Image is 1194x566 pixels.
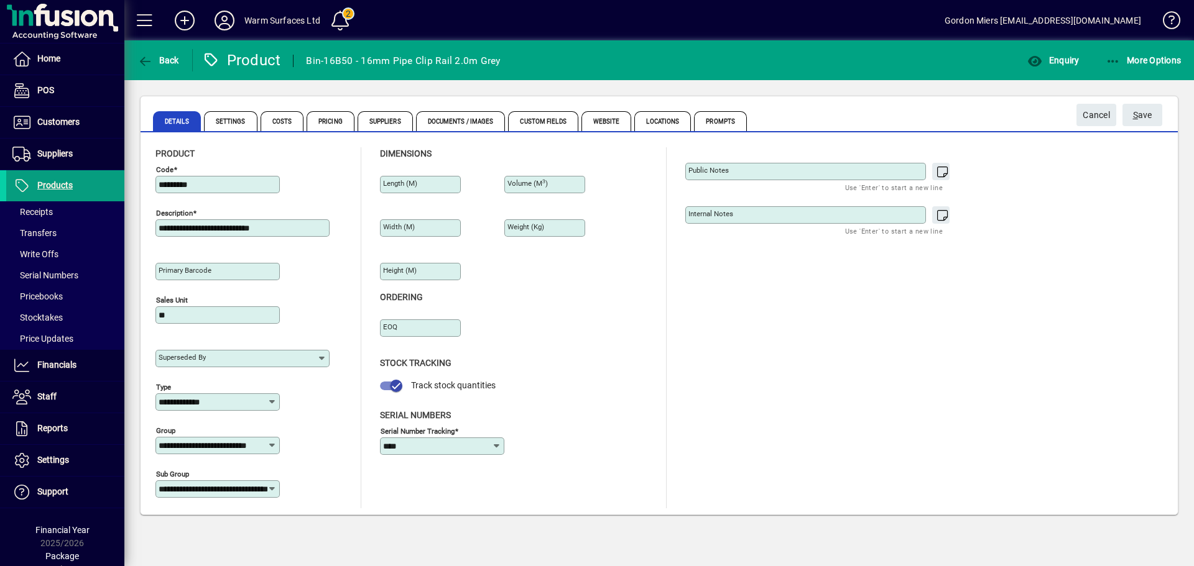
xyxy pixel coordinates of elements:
[6,222,124,244] a: Transfers
[380,410,451,420] span: Serial Numbers
[383,266,417,275] mat-label: Height (m)
[156,165,174,174] mat-label: Code
[1154,2,1178,43] a: Knowledge Base
[383,222,415,231] mat-label: Width (m)
[204,111,257,131] span: Settings
[12,313,63,322] span: Stocktakes
[307,111,354,131] span: Pricing
[12,228,57,238] span: Transfers
[205,9,244,32] button: Profile
[1027,55,1079,65] span: Enquiry
[37,85,54,95] span: POS
[156,209,193,217] mat-label: Description
[202,50,281,70] div: Product
[6,139,124,170] a: Suppliers
[244,11,320,30] div: Warm Surfaces Ltd
[159,266,211,275] mat-label: Primary barcode
[134,49,182,71] button: Back
[6,75,124,106] a: POS
[6,307,124,328] a: Stocktakes
[12,291,63,301] span: Pricebooks
[37,423,68,433] span: Reports
[1083,105,1110,126] span: Cancel
[156,470,189,478] mat-label: Sub group
[6,107,124,138] a: Customers
[1106,55,1182,65] span: More Options
[156,383,171,391] mat-label: Type
[1122,104,1162,126] button: Save
[694,111,747,131] span: Prompts
[380,358,451,368] span: Stock Tracking
[845,180,943,194] mat-hint: Use 'Enter' to start a new line
[124,49,193,71] app-page-header-button: Back
[6,445,124,476] a: Settings
[155,148,195,158] span: Product
[1103,49,1185,71] button: More Options
[411,380,496,390] span: Track stock quantities
[380,292,423,302] span: Ordering
[581,111,632,131] span: Website
[12,249,58,259] span: Write Offs
[35,525,90,535] span: Financial Year
[153,111,201,131] span: Details
[45,551,79,561] span: Package
[1133,110,1138,120] span: S
[6,201,124,222] a: Receipts
[37,486,68,496] span: Support
[137,55,179,65] span: Back
[12,334,73,344] span: Price Updates
[159,353,206,362] mat-label: Superseded by
[306,51,500,71] div: Bin-16B50 - 16mm Pipe Clip Rail 2.0m Grey
[945,11,1141,30] div: Gordon Miers [EMAIL_ADDRESS][DOMAIN_NAME]
[1024,49,1082,71] button: Enquiry
[12,270,78,280] span: Serial Numbers
[383,322,397,331] mat-label: EOQ
[165,9,205,32] button: Add
[845,224,943,238] mat-hint: Use 'Enter' to start a new line
[6,244,124,265] a: Write Offs
[358,111,413,131] span: Suppliers
[6,265,124,286] a: Serial Numbers
[6,413,124,444] a: Reports
[37,391,57,401] span: Staff
[507,222,544,231] mat-label: Weight (Kg)
[542,178,545,185] sup: 3
[416,111,506,131] span: Documents / Images
[6,328,124,349] a: Price Updates
[507,179,548,188] mat-label: Volume (m )
[383,179,417,188] mat-label: Length (m)
[1133,105,1152,126] span: ave
[37,360,76,370] span: Financials
[688,209,733,218] mat-label: Internal Notes
[37,455,69,465] span: Settings
[12,207,53,217] span: Receipts
[634,111,691,131] span: Locations
[381,426,455,435] mat-label: Serial Number tracking
[156,426,175,435] mat-label: Group
[6,350,124,381] a: Financials
[1076,104,1116,126] button: Cancel
[6,477,124,508] a: Support
[688,166,729,175] mat-label: Public Notes
[508,111,578,131] span: Custom Fields
[6,381,124,413] a: Staff
[6,43,124,75] a: Home
[380,148,432,158] span: Dimensions
[6,286,124,307] a: Pricebooks
[37,180,73,190] span: Products
[156,296,188,304] mat-label: Sales unit
[37,117,80,127] span: Customers
[37,53,60,63] span: Home
[37,148,73,158] span: Suppliers
[261,111,304,131] span: Costs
